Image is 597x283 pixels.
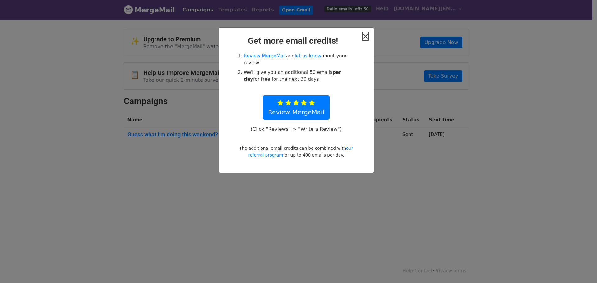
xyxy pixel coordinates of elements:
a: Review MergeMail [263,95,330,120]
iframe: Chat Widget [566,253,597,283]
span: × [362,32,368,41]
p: (Click "Reviews" > "Write a Review") [247,126,345,132]
li: and about your review [244,52,356,66]
h2: Get more email credits! [224,36,369,46]
a: Review MergeMail [244,53,286,59]
a: our referral program [248,146,353,157]
li: We'll give you an additional 50 emails for free for the next 30 days! [244,69,356,83]
strong: per day [244,70,341,82]
a: let us know [295,53,322,59]
button: Close [362,33,368,40]
small: The additional email credits can be combined with for up to 400 emails per day. [239,146,353,157]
